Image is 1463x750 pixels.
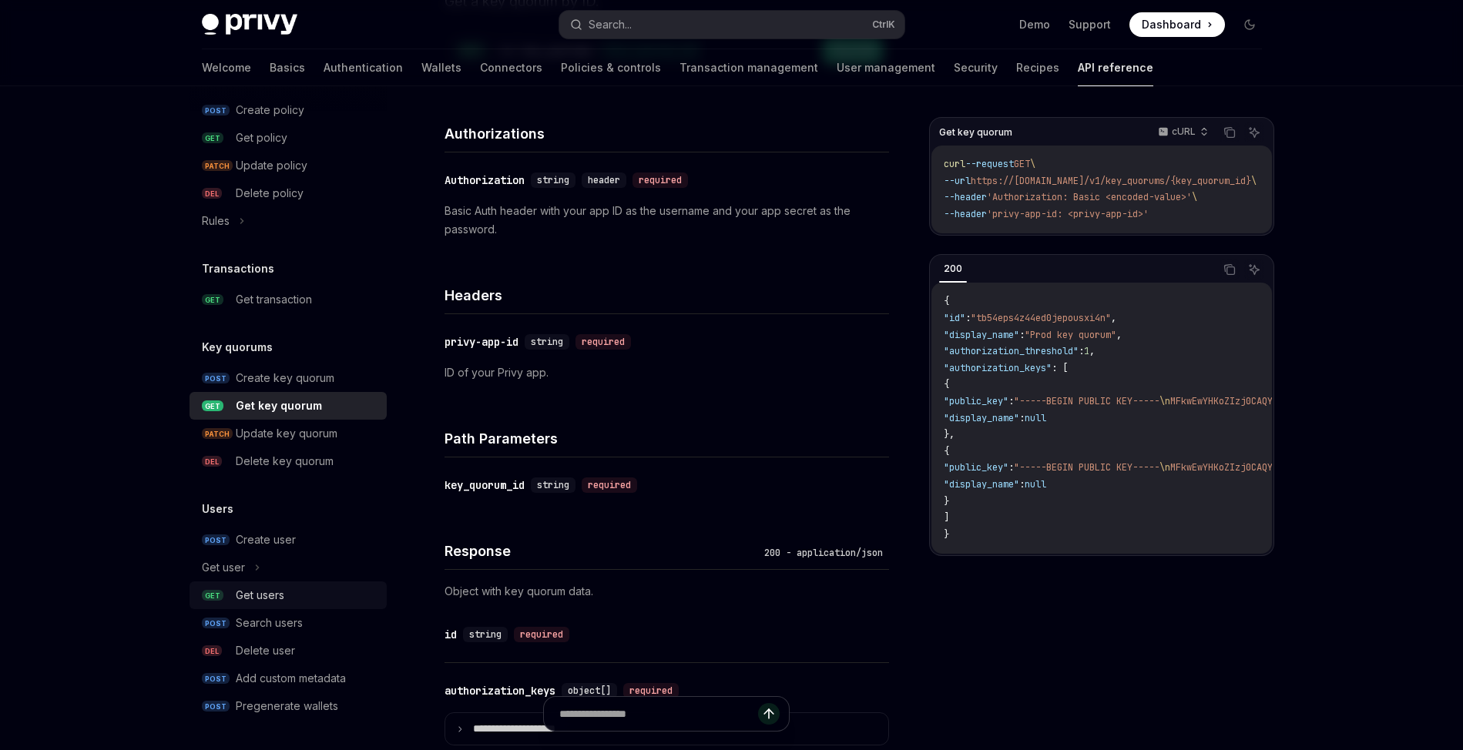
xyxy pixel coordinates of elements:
[202,428,233,440] span: PATCH
[202,456,222,467] span: DEL
[445,363,889,382] p: ID of your Privy app.
[944,528,949,541] span: }
[954,49,998,86] a: Security
[236,184,304,203] div: Delete policy
[190,420,387,447] a: PATCHUpdate key quorum
[190,447,387,475] a: DELDelete key quorum
[1111,312,1116,324] span: ,
[190,392,387,420] a: GETGet key quorum
[1116,329,1122,341] span: ,
[872,18,895,31] span: Ctrl K
[236,290,312,309] div: Get transaction
[1014,461,1159,474] span: "-----BEGIN PUBLIC KEY-----
[944,191,987,203] span: --header
[236,641,295,660] div: Delete user
[944,362,1052,374] span: "authorization_keys"
[445,582,889,601] p: Object with key quorum data.
[1019,478,1025,491] span: :
[202,338,273,357] h5: Key quorums
[1220,259,1240,280] button: Copy the contents from the code block
[944,412,1019,424] span: "display_name"
[190,286,387,313] a: GETGet transaction
[837,49,935,86] a: User management
[987,208,1149,220] span: 'privy-app-id: <privy-app-id>'
[190,692,387,720] a: POSTPregenerate wallets
[1244,259,1264,280] button: Ask AI
[944,428,955,440] span: },
[202,160,233,172] span: PATCH
[202,132,223,144] span: GET
[190,637,387,665] a: DELDelete user
[190,665,387,692] a: POSTAdd custom metadata
[944,158,965,170] span: curl
[1142,17,1201,32] span: Dashboard
[1251,175,1257,187] span: \
[1089,345,1095,357] span: ,
[1052,362,1068,374] span: : [
[944,175,971,187] span: --url
[236,614,303,632] div: Search users
[1192,191,1197,203] span: \
[445,428,889,449] h4: Path Parameters
[537,174,569,186] span: string
[202,590,223,601] span: GET
[236,669,346,688] div: Add custom metadata
[623,683,679,698] div: required
[236,129,287,147] div: Get policy
[202,373,230,384] span: POST
[588,174,620,186] span: header
[944,345,1079,357] span: "authorization_threshold"
[190,179,387,207] a: DELDelete policy
[202,14,297,35] img: dark logo
[944,478,1019,491] span: "display_name"
[324,49,403,86] a: Authentication
[1025,329,1116,341] span: "Prod key quorum"
[1084,345,1089,357] span: 1
[1008,395,1014,407] span: :
[202,645,222,657] span: DEL
[1149,119,1215,146] button: cURL
[1016,49,1059,86] a: Recipes
[944,329,1019,341] span: "display_name"
[445,627,457,642] div: id
[202,558,245,577] div: Get user
[1237,12,1262,37] button: Toggle dark mode
[1244,122,1264,142] button: Ask AI
[589,15,632,34] div: Search...
[190,124,387,152] a: GETGet policy
[939,126,1012,139] span: Get key quorum
[758,545,889,561] div: 200 - application/json
[236,531,296,549] div: Create user
[1129,12,1225,37] a: Dashboard
[480,49,542,86] a: Connectors
[568,685,611,697] span: object[]
[758,703,780,725] button: Send message
[575,334,631,350] div: required
[1019,329,1025,341] span: :
[236,452,334,470] div: Delete key quorum
[190,526,387,554] a: POSTCreate user
[537,479,569,491] span: string
[1220,122,1240,142] button: Copy the contents from the code block
[944,395,1008,407] span: "public_key"
[1014,158,1030,170] span: GET
[202,400,223,412] span: GET
[944,295,949,307] span: {
[965,158,1014,170] span: --request
[944,445,949,457] span: {
[987,191,1192,203] span: 'Authorization: Basic <encoded-value>'
[190,609,387,637] a: POSTSearch users
[469,628,502,641] span: string
[944,461,1008,474] span: "public_key"
[1014,395,1159,407] span: "-----BEGIN PUBLIC KEY-----
[514,627,569,642] div: required
[1008,461,1014,474] span: :
[236,697,338,715] div: Pregenerate wallets
[445,285,889,306] h4: Headers
[944,511,949,524] span: ]
[190,152,387,179] a: PATCHUpdate policy
[236,369,334,387] div: Create key quorum
[1159,395,1170,407] span: \n
[1078,49,1153,86] a: API reference
[236,397,322,415] div: Get key quorum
